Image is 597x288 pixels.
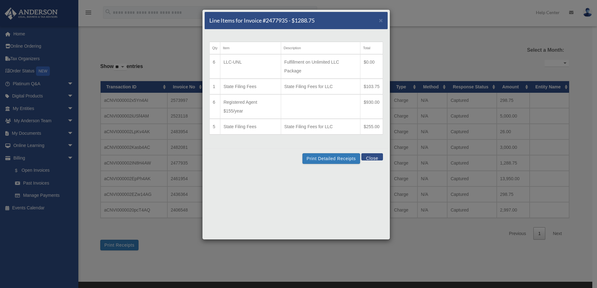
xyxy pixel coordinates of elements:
[360,119,383,134] td: $255.00
[281,54,360,79] td: Fulfillment on Unlimited LLC Package
[360,54,383,79] td: $0.00
[281,42,360,55] th: Description
[360,42,383,55] th: Total
[281,79,360,94] td: State Filing Fees for LLC
[220,79,281,94] td: State Filing Fees
[210,42,220,55] th: Qty
[360,94,383,119] td: $930.00
[220,119,281,134] td: State Filing Fees
[210,119,220,134] td: 5
[360,79,383,94] td: $103.75
[210,79,220,94] td: 1
[209,17,315,24] h5: Line Items for Invoice #2477935 - $1288.75
[361,153,383,160] button: Close
[302,153,360,164] button: Print Detailed Receipts
[220,94,281,119] td: Registered Agent $155/year
[220,54,281,79] td: LLC-UNL
[220,42,281,55] th: Item
[281,119,360,134] td: State Filing Fees for LLC
[379,17,383,24] button: Close
[210,54,220,79] td: 6
[210,94,220,119] td: 6
[379,17,383,24] span: ×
